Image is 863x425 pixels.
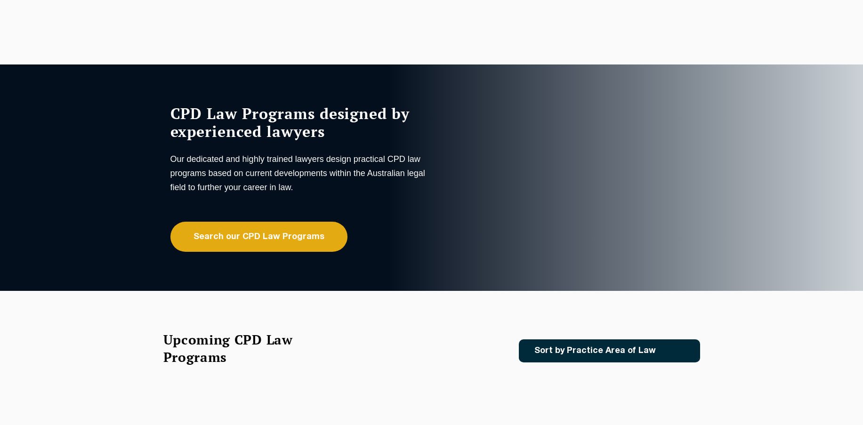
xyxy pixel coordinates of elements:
a: Sort by Practice Area of Law [519,339,700,362]
a: Search our CPD Law Programs [170,222,347,252]
img: Icon [671,347,682,355]
h2: Upcoming CPD Law Programs [163,331,316,366]
p: Our dedicated and highly trained lawyers design practical CPD law programs based on current devel... [170,152,429,194]
h1: CPD Law Programs designed by experienced lawyers [170,104,429,140]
